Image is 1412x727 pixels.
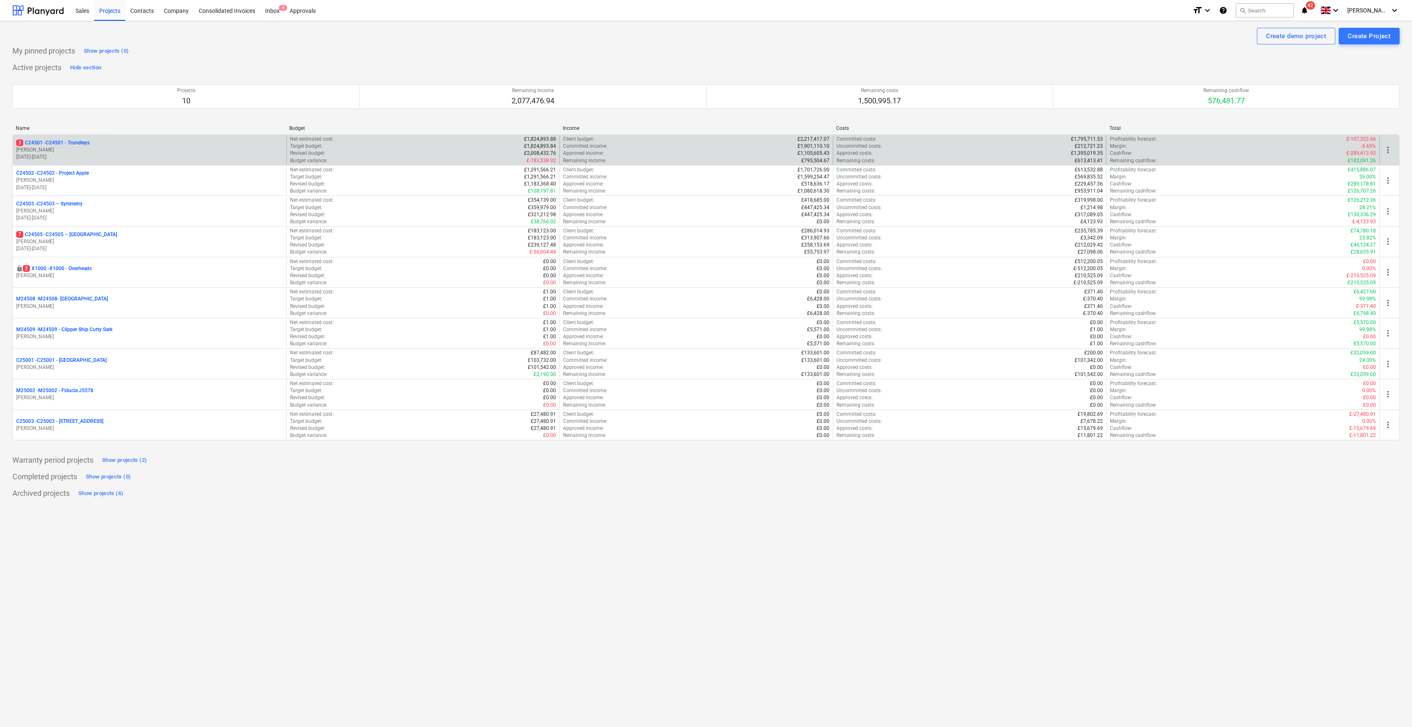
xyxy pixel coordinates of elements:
p: Uncommitted costs : [836,234,882,242]
p: £-56,004.48 [529,249,556,256]
p: Committed income : [563,295,607,303]
p: Committed costs : [836,197,876,204]
p: Remaining income [512,87,554,94]
p: £321,212.98 [528,211,556,218]
div: 2X1000 -X1000 - Overheads[PERSON_NAME] [16,265,283,279]
p: £210,525.09 [1074,272,1102,279]
p: Margin : [1110,173,1127,181]
p: C25001 - C25001 - [GEOGRAPHIC_DATA] [16,357,107,364]
p: Margin : [1110,295,1127,303]
div: Show projects (0) [86,472,131,482]
p: £1,080,618.30 [797,188,829,195]
p: £-370.40 [1083,295,1102,303]
p: £183,123.00 [528,234,556,242]
p: £518,636.17 [801,181,829,188]
p: £-210,525.09 [1073,279,1102,286]
p: Remaining cashflow : [1110,279,1156,286]
p: Committed costs : [836,166,876,173]
p: £239,127.48 [528,242,556,249]
p: Client budget : [563,166,594,173]
p: £371.40 [1084,303,1102,310]
i: notifications [1300,5,1309,15]
button: Create demo project [1257,28,1335,44]
p: Target budget : [290,173,322,181]
p: £359,979.00 [528,204,556,211]
p: Cashflow : [1110,272,1132,279]
p: C25003 - C25003 - [STREET_ADDRESS] [16,418,103,425]
p: 99.98% [1359,295,1376,303]
div: C24503 -C24503 – Symmetry[PERSON_NAME][DATE]-[DATE] [16,200,283,222]
p: Remaining cashflow : [1110,157,1156,164]
p: Revised budget : [290,242,325,249]
p: £0.00 [817,303,829,310]
p: [DATE] - [DATE] [16,215,283,222]
p: £1.00 [543,319,556,326]
p: Budget variance : [290,157,327,164]
p: Revised budget : [290,272,325,279]
p: £235,785.39 [1074,227,1102,234]
button: Search [1236,3,1294,17]
p: £-370.40 [1083,310,1102,317]
p: £2,217,417.07 [797,136,829,143]
p: £0.00 [817,218,829,225]
p: [PERSON_NAME] [16,238,283,245]
p: £6,427.00 [1353,288,1376,295]
div: This project is confidential [16,265,23,272]
div: Name [16,125,283,131]
div: Income [563,125,829,131]
p: £313,907.66 [801,234,829,242]
div: M24508 -M24508- [GEOGRAPHIC_DATA][PERSON_NAME] [16,295,283,310]
p: £319,998.00 [1074,197,1102,204]
p: Revised budget : [290,150,325,157]
p: Remaining income : [563,218,606,225]
p: 26.00% [1359,173,1376,181]
p: Remaining cashflow : [1110,310,1156,317]
p: £0.00 [543,272,556,279]
p: Uncommitted costs : [836,295,882,303]
p: £-183,538.92 [527,157,556,164]
div: Create Project [1348,31,1390,41]
p: £0.00 [817,288,829,295]
div: Total [1110,125,1376,131]
span: locked [16,265,23,272]
p: Target budget : [290,326,322,333]
p: £447,425.34 [801,204,829,211]
p: [DATE] - [DATE] [16,245,283,252]
p: Profitability forecast : [1110,166,1156,173]
p: Cashflow : [1110,181,1132,188]
span: more_vert [1383,298,1393,308]
p: £108,197.81 [528,188,556,195]
p: £6,428.00 [807,310,829,317]
i: keyboard_arrow_down [1202,5,1212,15]
button: Show projects (2) [100,454,149,467]
p: Client budget : [563,319,594,326]
p: £5,570.00 [1353,319,1376,326]
p: £447,425.34 [801,211,829,218]
div: Show projects (6) [78,489,123,498]
span: [PERSON_NAME] [1347,7,1389,14]
p: £0.00 [817,319,829,326]
p: £210,525.09 [1348,279,1376,286]
p: Remaining income : [563,188,606,195]
p: £-289,413.92 [1346,150,1376,157]
iframe: Chat Widget [1371,687,1412,727]
p: £613,413.41 [1074,157,1102,164]
p: Target budget : [290,204,322,211]
p: £1,824,893.88 [524,136,556,143]
p: [PERSON_NAME] [16,333,283,340]
p: Budget variance : [290,188,327,195]
p: 2,077,476.94 [512,96,554,106]
p: 0.00% [1362,265,1376,272]
span: more_vert [1383,206,1393,216]
p: Active projects [12,63,61,73]
p: Approved income : [563,150,604,157]
p: Margin : [1110,265,1127,272]
p: Remaining costs : [836,279,875,286]
p: £74,780.18 [1351,227,1376,234]
p: Committed costs : [836,136,876,143]
p: Remaining cashflow : [1110,249,1156,256]
p: Margin : [1110,234,1127,242]
p: Approved income : [563,211,604,218]
p: Net estimated cost : [290,319,334,326]
p: Approved costs : [836,272,873,279]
